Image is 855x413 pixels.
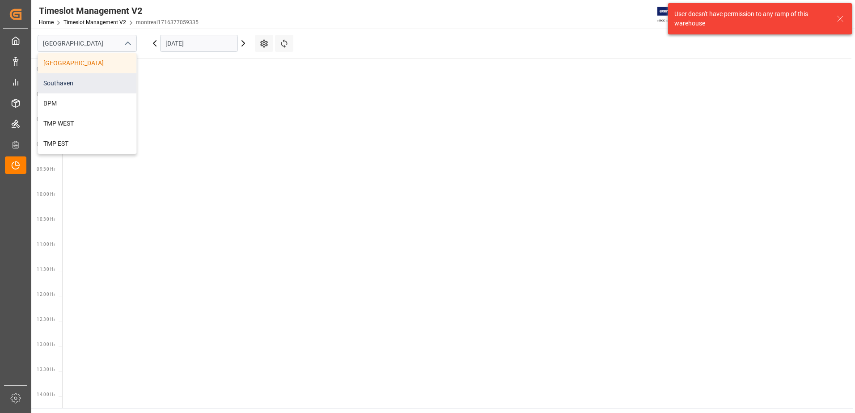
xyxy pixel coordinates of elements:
[39,19,54,25] a: Home
[37,267,55,272] span: 11:30 Hr
[37,92,55,97] span: 08:00 Hr
[37,217,55,222] span: 10:30 Hr
[37,242,55,247] span: 11:00 Hr
[38,73,136,93] div: Southaven
[37,117,55,122] span: 08:30 Hr
[120,37,134,51] button: close menu
[160,35,238,52] input: DD.MM.YYYY
[37,367,55,372] span: 13:30 Hr
[37,342,55,347] span: 13:00 Hr
[37,192,55,197] span: 10:00 Hr
[38,53,136,73] div: [GEOGRAPHIC_DATA]
[37,392,55,397] span: 14:00 Hr
[38,114,136,134] div: TMP WEST
[674,9,828,28] div: User doesn't have permission to any ramp of this warehouse
[37,317,55,322] span: 12:30 Hr
[37,67,55,72] span: 07:30 Hr
[37,167,55,172] span: 09:30 Hr
[37,142,55,147] span: 09:00 Hr
[38,35,137,52] input: Type to search/select
[657,7,688,22] img: Exertis%20JAM%20-%20Email%20Logo.jpg_1722504956.jpg
[37,292,55,297] span: 12:00 Hr
[63,19,126,25] a: Timeslot Management V2
[38,93,136,114] div: BPM
[38,134,136,154] div: TMP EST
[39,4,199,17] div: Timeslot Management V2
